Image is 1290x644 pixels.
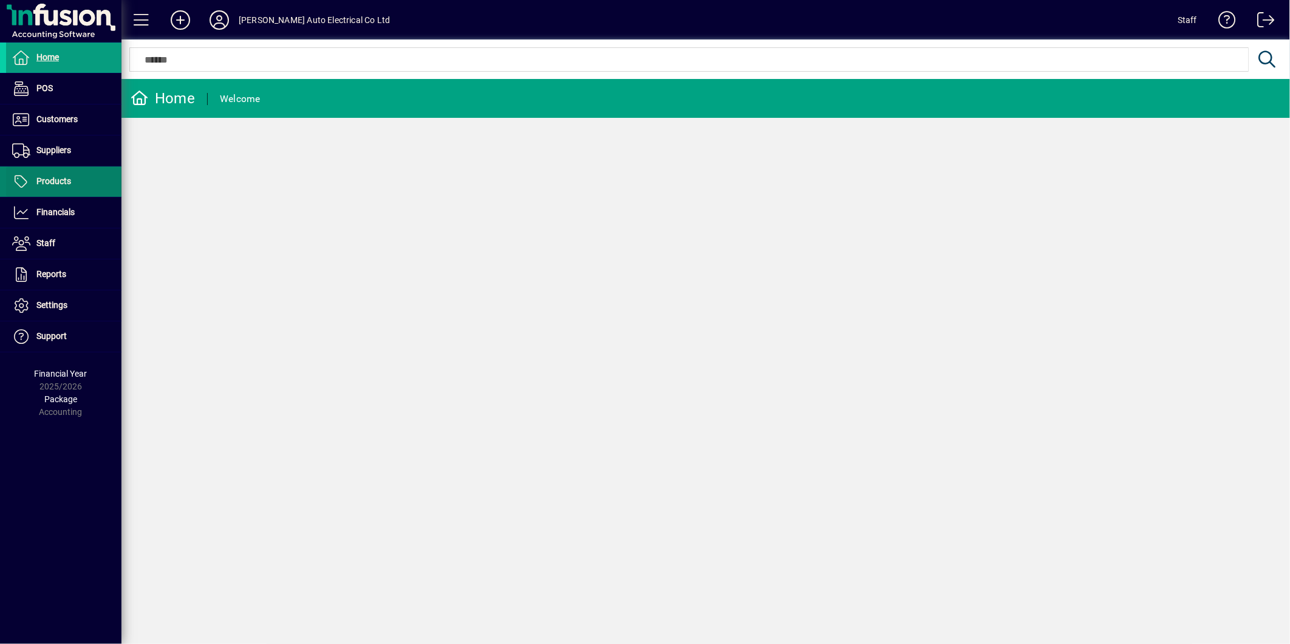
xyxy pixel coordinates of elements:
[6,74,121,104] a: POS
[36,83,53,93] span: POS
[36,207,75,217] span: Financials
[220,89,261,109] div: Welcome
[1178,10,1197,30] div: Staff
[35,369,87,379] span: Financial Year
[36,145,71,155] span: Suppliers
[6,290,121,321] a: Settings
[131,89,195,108] div: Home
[36,331,67,341] span: Support
[36,238,55,248] span: Staff
[44,394,77,404] span: Package
[6,166,121,197] a: Products
[6,259,121,290] a: Reports
[36,269,66,279] span: Reports
[1209,2,1236,42] a: Knowledge Base
[36,114,78,124] span: Customers
[36,300,67,310] span: Settings
[200,9,239,31] button: Profile
[6,135,121,166] a: Suppliers
[6,197,121,228] a: Financials
[6,321,121,352] a: Support
[239,10,390,30] div: [PERSON_NAME] Auto Electrical Co Ltd
[36,176,71,186] span: Products
[36,52,59,62] span: Home
[6,228,121,259] a: Staff
[1248,2,1275,42] a: Logout
[161,9,200,31] button: Add
[6,104,121,135] a: Customers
